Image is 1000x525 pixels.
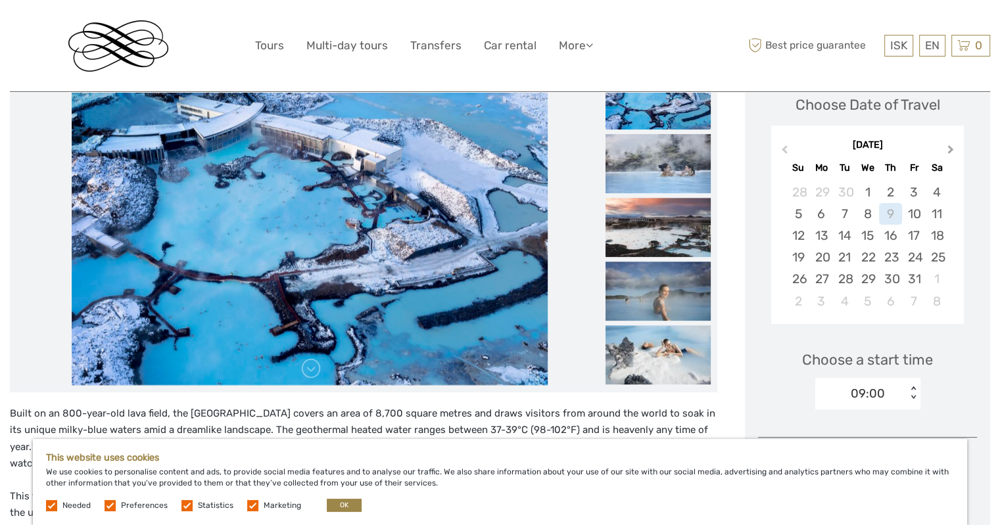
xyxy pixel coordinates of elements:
[856,268,879,290] div: Choose Wednesday, October 29th, 2025
[856,225,879,246] div: Choose Wednesday, October 15th, 2025
[771,139,964,152] div: [DATE]
[879,225,902,246] div: Choose Thursday, October 16th, 2025
[902,181,925,203] div: Choose Friday, October 3rd, 2025
[833,203,856,225] div: Choose Tuesday, October 7th, 2025
[902,290,925,312] div: Choose Friday, November 7th, 2025
[810,159,833,177] div: Mo
[810,246,833,268] div: Choose Monday, October 20th, 2025
[902,225,925,246] div: Choose Friday, October 17th, 2025
[802,350,933,370] span: Choose a start time
[856,181,879,203] div: Choose Wednesday, October 1st, 2025
[327,499,362,512] button: OK
[833,290,856,312] div: Choose Tuesday, November 4th, 2025
[198,500,233,511] label: Statistics
[786,225,809,246] div: Choose Sunday, October 12th, 2025
[776,181,960,312] div: month 2025-10
[833,225,856,246] div: Choose Tuesday, October 14th, 2025
[786,159,809,177] div: Su
[833,246,856,268] div: Choose Tuesday, October 21st, 2025
[926,246,949,268] div: Choose Saturday, October 25th, 2025
[18,23,149,34] p: We're away right now. Please check back later!
[62,500,91,511] label: Needed
[856,246,879,268] div: Choose Wednesday, October 22nd, 2025
[890,39,907,52] span: ISK
[786,290,809,312] div: Choose Sunday, November 2nd, 2025
[786,268,809,290] div: Choose Sunday, October 26th, 2025
[121,500,168,511] label: Preferences
[941,142,963,163] button: Next Month
[810,203,833,225] div: Choose Monday, October 6th, 2025
[902,159,925,177] div: Fr
[606,70,711,129] img: 2cccc4df058b418a9bba147793b642dc_slider_thumbnail.jpg
[926,268,949,290] div: Choose Saturday, November 1st, 2025
[606,198,711,257] img: 5268672f5bf74d54bd9f54b6ca50f4cc_slider_thumbnail.jpg
[786,203,809,225] div: Choose Sunday, October 5th, 2025
[606,262,711,321] img: c4924dd431864e80a2172f477fda7d15_slider_thumbnail.jpg
[879,203,902,225] div: Not available Thursday, October 9th, 2025
[833,159,856,177] div: Tu
[745,35,881,57] span: Best price guarantee
[33,439,967,525] div: We use cookies to personalise content and ads, to provide social media features and to analyse ou...
[879,159,902,177] div: Th
[151,20,167,36] button: Open LiveChat chat widget
[926,203,949,225] div: Choose Saturday, October 11th, 2025
[10,405,717,472] p: Built on an 800-year-old lava field, the [GEOGRAPHIC_DATA] covers an area of 8,700 square metres ...
[264,500,301,511] label: Marketing
[926,225,949,246] div: Choose Saturday, October 18th, 2025
[606,325,711,384] img: 0431c665d87d4dce91f4c606e2f392cb_slider_thumbnail.jpg
[796,95,940,115] div: Choose Date of Travel
[879,290,902,312] div: Choose Thursday, November 6th, 2025
[10,488,717,522] p: This tour package features Comfort Admission to the [GEOGRAPHIC_DATA], which includes a silica mu...
[902,246,925,268] div: Choose Friday, October 24th, 2025
[606,134,711,193] img: 350d7cdcc37a4fa3b208df63b9c0201d_slider_thumbnail.jpg
[879,181,902,203] div: Choose Thursday, October 2nd, 2025
[484,36,536,55] a: Car rental
[786,246,809,268] div: Choose Sunday, October 19th, 2025
[773,142,794,163] button: Previous Month
[833,181,856,203] div: Choose Tuesday, September 30th, 2025
[926,290,949,312] div: Choose Saturday, November 8th, 2025
[786,181,809,203] div: Choose Sunday, September 28th, 2025
[810,181,833,203] div: Choose Monday, September 29th, 2025
[879,268,902,290] div: Choose Thursday, October 30th, 2025
[856,290,879,312] div: Choose Wednesday, November 5th, 2025
[68,20,168,72] img: Reykjavik Residence
[856,203,879,225] div: Choose Wednesday, October 8th, 2025
[902,268,925,290] div: Choose Friday, October 31st, 2025
[879,246,902,268] div: Choose Thursday, October 23rd, 2025
[810,290,833,312] div: Choose Monday, November 3rd, 2025
[306,36,388,55] a: Multi-day tours
[559,36,593,55] a: More
[810,225,833,246] div: Choose Monday, October 13th, 2025
[926,159,949,177] div: Sa
[973,39,984,52] span: 0
[902,203,925,225] div: Choose Friday, October 10th, 2025
[926,181,949,203] div: Choose Saturday, October 4th, 2025
[908,386,919,400] div: < >
[255,36,284,55] a: Tours
[856,159,879,177] div: We
[919,35,945,57] div: EN
[810,268,833,290] div: Choose Monday, October 27th, 2025
[72,70,548,386] img: 2cccc4df058b418a9bba147793b642dc_main_slider.jpg
[410,36,462,55] a: Transfers
[46,452,954,463] h5: This website uses cookies
[851,385,885,402] div: 09:00
[833,268,856,290] div: Choose Tuesday, October 28th, 2025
